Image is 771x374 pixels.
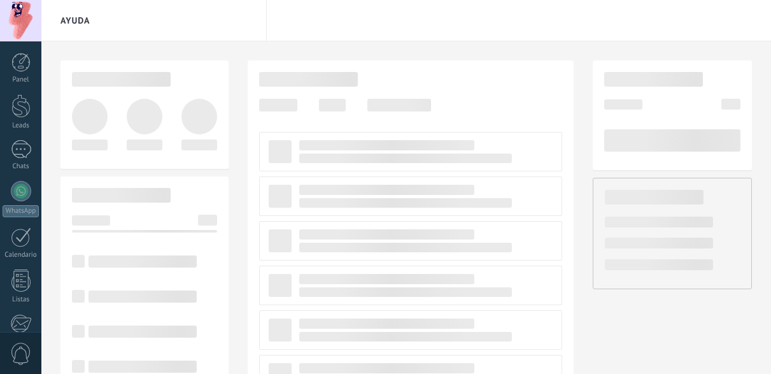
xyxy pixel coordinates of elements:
[3,76,39,84] div: Panel
[3,122,39,130] div: Leads
[3,162,39,171] div: Chats
[3,296,39,304] div: Listas
[3,251,39,259] div: Calendario
[3,205,39,217] div: WhatsApp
